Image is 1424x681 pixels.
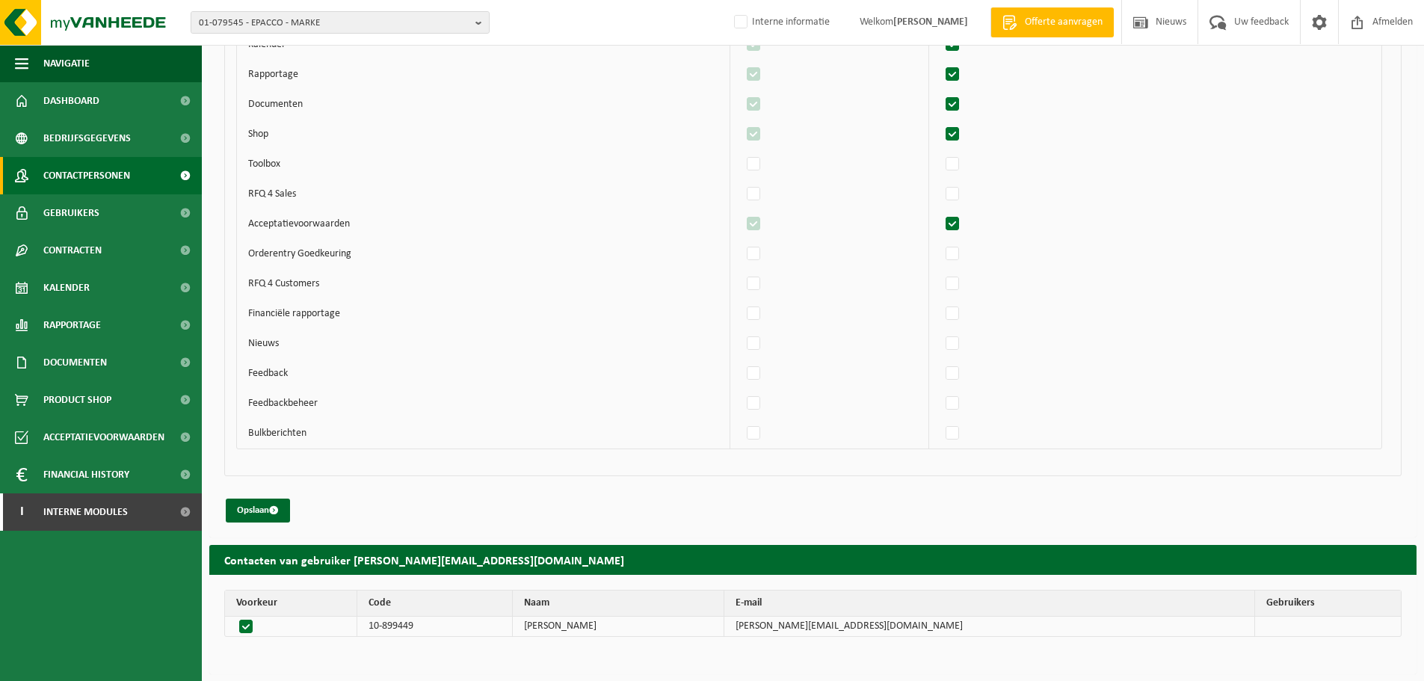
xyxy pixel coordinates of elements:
[226,499,290,523] button: Opslaan
[237,120,730,150] td: Shop
[191,11,490,34] button: 01-079545 - EPACCO - MARKE
[237,299,730,329] td: Financiële rapportage
[237,60,730,90] td: Rapportage
[43,306,101,344] span: Rapportage
[43,493,128,531] span: Interne modules
[237,239,730,269] td: Orderentry Goedkeuring
[199,12,469,34] span: 01-079545 - EPACCO - MARKE
[237,150,730,179] td: Toolbox
[237,329,730,359] td: Nieuws
[15,493,28,531] span: I
[237,419,730,449] td: Bulkberichten
[893,16,968,28] strong: [PERSON_NAME]
[43,45,90,82] span: Navigatie
[43,82,99,120] span: Dashboard
[43,157,130,194] span: Contactpersonen
[1021,15,1106,30] span: Offerte aanvragen
[43,269,90,306] span: Kalender
[237,269,730,299] td: RFQ 4 Customers
[357,591,513,617] th: Code
[237,179,730,209] td: RFQ 4 Sales
[43,456,129,493] span: Financial History
[513,617,725,636] td: [PERSON_NAME]
[724,617,1254,636] td: [PERSON_NAME][EMAIL_ADDRESS][DOMAIN_NAME]
[237,389,730,419] td: Feedbackbeheer
[237,209,730,239] td: Acceptatievoorwaarden
[990,7,1114,37] a: Offerte aanvragen
[1255,591,1401,617] th: Gebruikers
[43,344,107,381] span: Documenten
[357,617,513,636] td: 10-899449
[209,545,1417,574] h2: Contacten van gebruiker [PERSON_NAME][EMAIL_ADDRESS][DOMAIN_NAME]
[225,591,357,617] th: Voorkeur
[237,359,730,389] td: Feedback
[43,194,99,232] span: Gebruikers
[237,90,730,120] td: Documenten
[43,419,164,456] span: Acceptatievoorwaarden
[731,11,830,34] label: Interne informatie
[43,381,111,419] span: Product Shop
[43,232,102,269] span: Contracten
[724,591,1254,617] th: E-mail
[513,591,725,617] th: Naam
[43,120,131,157] span: Bedrijfsgegevens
